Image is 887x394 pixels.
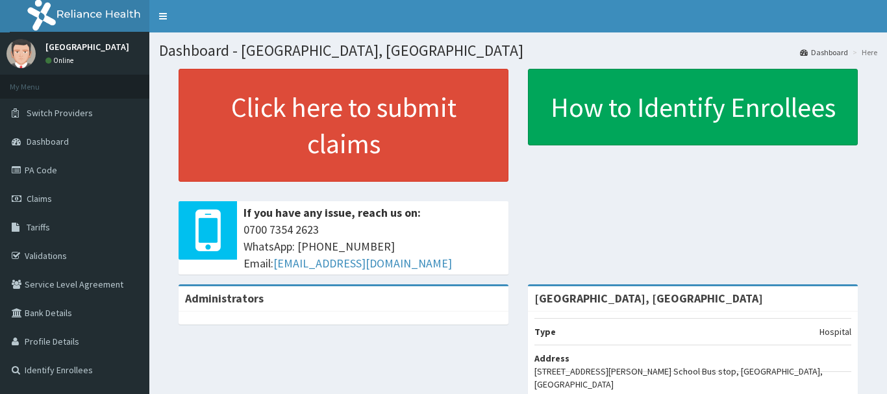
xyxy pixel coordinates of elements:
b: Administrators [185,291,264,306]
h1: Dashboard - [GEOGRAPHIC_DATA], [GEOGRAPHIC_DATA] [159,42,877,59]
span: Tariffs [27,221,50,233]
li: Here [849,47,877,58]
b: If you have any issue, reach us on: [244,205,421,220]
b: Type [534,326,556,338]
span: Dashboard [27,136,69,147]
p: [GEOGRAPHIC_DATA] [45,42,129,51]
a: [EMAIL_ADDRESS][DOMAIN_NAME] [273,256,452,271]
p: [STREET_ADDRESS][PERSON_NAME] School Bus stop, [GEOGRAPHIC_DATA], [GEOGRAPHIC_DATA] [534,365,851,391]
strong: [GEOGRAPHIC_DATA], [GEOGRAPHIC_DATA] [534,291,763,306]
a: Online [45,56,77,65]
span: Switch Providers [27,107,93,119]
a: How to Identify Enrollees [528,69,858,145]
p: Hospital [819,325,851,338]
a: Click here to submit claims [179,69,508,182]
span: Claims [27,193,52,204]
span: 0700 7354 2623 WhatsApp: [PHONE_NUMBER] Email: [244,221,502,271]
a: Dashboard [800,47,848,58]
img: User Image [6,39,36,68]
b: Address [534,352,569,364]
